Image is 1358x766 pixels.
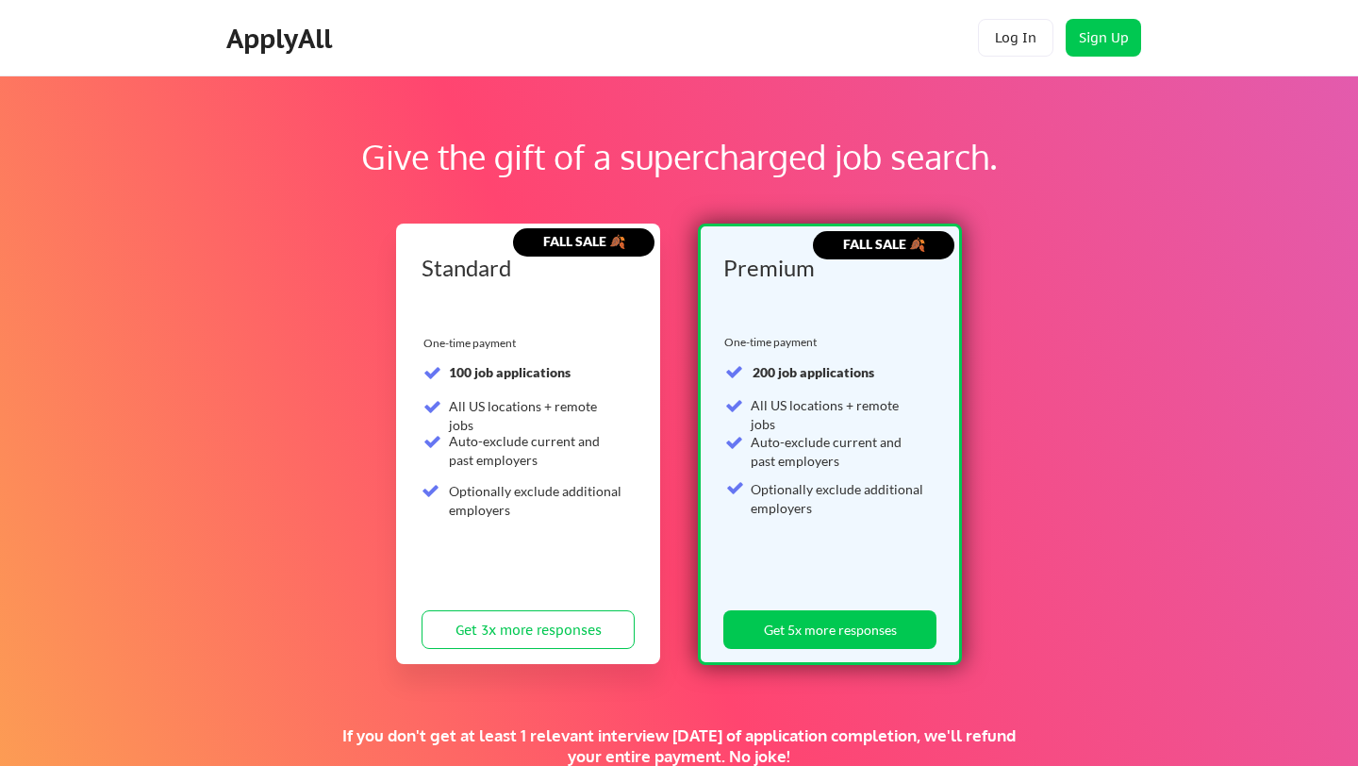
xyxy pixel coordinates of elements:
[843,236,925,252] strong: FALL SALE 🍂
[449,397,623,434] div: All US locations + remote jobs
[543,233,625,249] strong: FALL SALE 🍂
[121,131,1237,182] div: Give the gift of a supercharged job search.
[723,257,930,279] div: Premium
[423,336,522,351] div: One-time payment
[753,364,874,380] strong: 200 job applications
[978,19,1053,57] button: Log In
[751,480,925,517] div: Optionally exclude additional employers
[422,257,628,279] div: Standard
[449,432,623,469] div: Auto-exclude current and past employers
[723,610,936,649] button: Get 5x more responses
[226,23,338,55] div: ApplyAll
[724,335,822,350] div: One-time payment
[751,433,925,470] div: Auto-exclude current and past employers
[449,482,623,519] div: Optionally exclude additional employers
[1066,19,1141,57] button: Sign Up
[449,364,571,380] strong: 100 job applications
[422,610,635,649] button: Get 3x more responses
[751,396,925,433] div: All US locations + remote jobs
